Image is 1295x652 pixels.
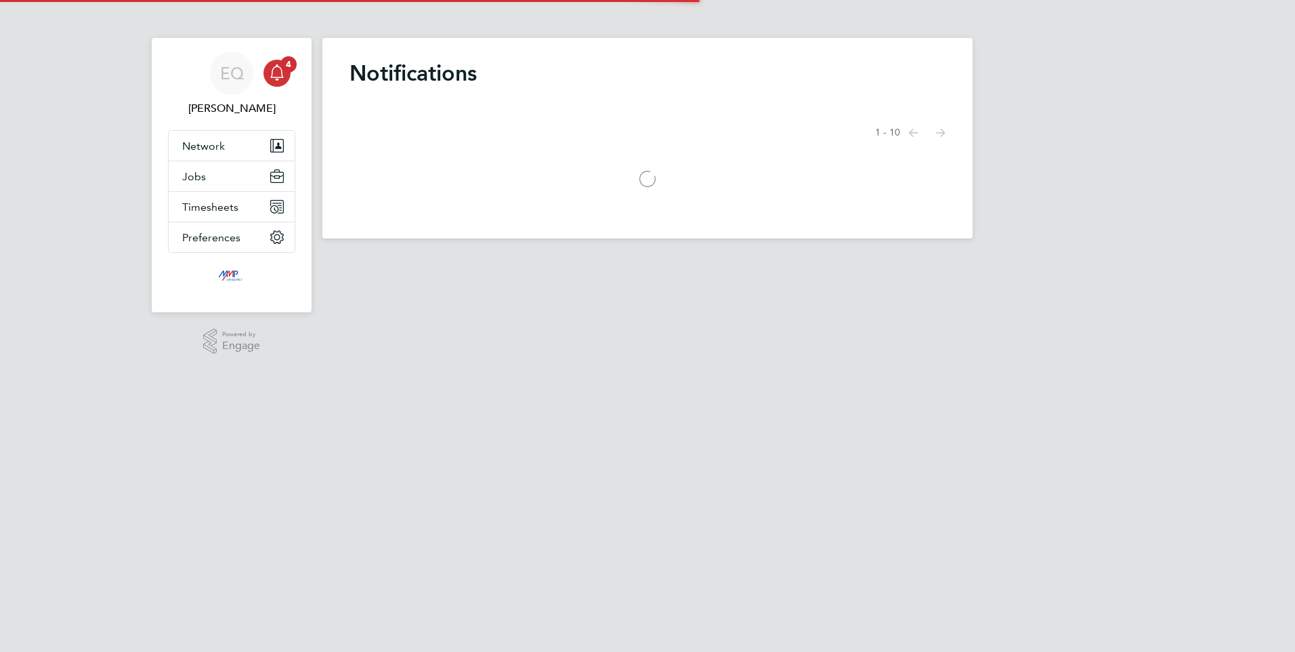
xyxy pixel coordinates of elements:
[222,329,260,340] span: Powered by
[169,192,295,222] button: Timesheets
[280,56,297,73] span: 4
[169,131,295,161] button: Network
[220,64,244,82] span: EQ
[875,119,946,146] nav: Select page of notifications list
[169,222,295,252] button: Preferences
[182,170,206,183] span: Jobs
[182,231,240,244] span: Preferences
[168,266,295,288] a: Go to home page
[263,52,291,95] a: 4
[168,52,295,117] a: EQ[PERSON_NAME]
[169,161,295,191] button: Jobs
[349,60,946,87] h1: Notifications
[152,38,312,312] nav: Main navigation
[222,340,260,352] span: Engage
[182,201,238,213] span: Timesheets
[875,126,900,140] span: 1 - 10
[182,140,225,152] span: Network
[203,329,261,354] a: Powered byEngage
[213,266,251,288] img: mmpconsultancy-logo-retina.png
[168,100,295,117] span: Eva Quinn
